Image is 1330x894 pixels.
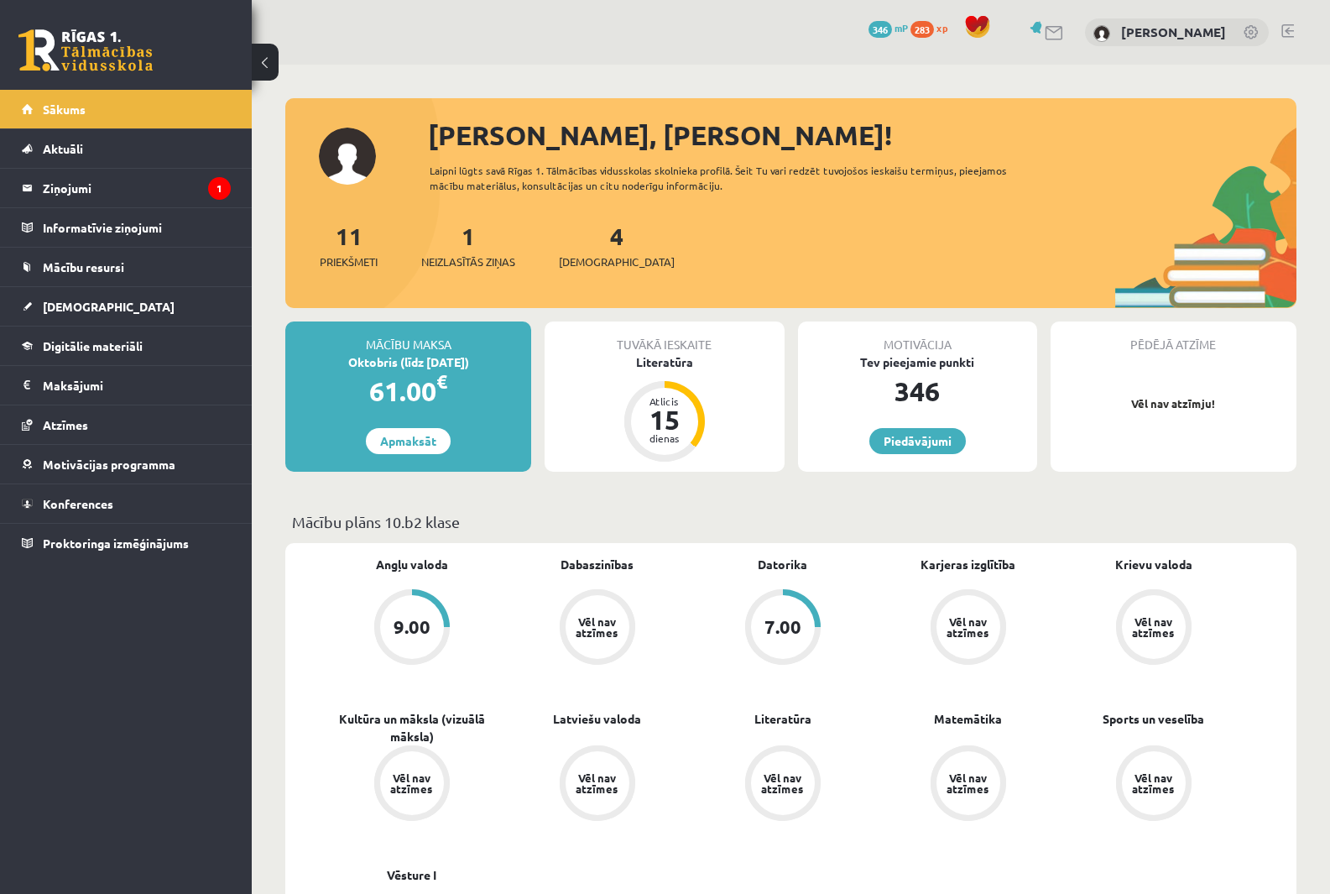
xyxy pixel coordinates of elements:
legend: Maksājumi [43,366,231,405]
a: Sākums [22,90,231,128]
a: Kultūra un māksla (vizuālā māksla) [319,710,504,745]
span: 283 [910,21,934,38]
span: Proktoringa izmēģinājums [43,536,189,551]
span: [DEMOGRAPHIC_DATA] [43,299,175,314]
a: Sports un veselība [1103,710,1204,728]
div: [PERSON_NAME], [PERSON_NAME]! [428,115,1296,155]
span: Priekšmeti [320,254,378,270]
a: 283 xp [910,21,956,34]
div: 61.00 [285,371,531,411]
span: [DEMOGRAPHIC_DATA] [559,254,675,270]
a: Vēsture I [387,866,436,884]
div: Vēl nav atzīmes [389,772,436,794]
a: Digitālie materiāli [22,327,231,365]
p: Mācību plāns 10.b2 klase [292,510,1290,533]
a: Konferences [22,484,231,523]
a: Vēl nav atzīmes [1061,589,1246,668]
a: Latviešu valoda [553,710,641,728]
div: 346 [798,371,1037,411]
div: Motivācija [798,322,1037,353]
a: Vēl nav atzīmes [1061,745,1246,824]
span: Neizlasītās ziņas [421,254,515,270]
div: Tev pieejamie punkti [798,353,1037,371]
span: Sākums [43,102,86,117]
a: 4[DEMOGRAPHIC_DATA] [559,221,675,270]
div: Vēl nav atzīmes [574,616,621,638]
i: 1 [208,177,231,200]
div: Atlicis [639,396,690,406]
div: Literatūra [545,353,784,371]
a: Dabaszinības [561,556,634,573]
a: [PERSON_NAME] [1121,24,1226,40]
img: Deivids Gregors Zeile [1093,25,1110,42]
span: 346 [868,21,892,38]
div: Mācību maksa [285,322,531,353]
a: Vēl nav atzīmes [504,589,690,668]
a: Matemātika [934,710,1002,728]
a: 11Priekšmeti [320,221,378,270]
div: Oktobris (līdz [DATE]) [285,353,531,371]
div: Vēl nav atzīmes [945,616,992,638]
a: Vēl nav atzīmes [690,745,875,824]
div: Laipni lūgts savā Rīgas 1. Tālmācības vidusskolas skolnieka profilā. Šeit Tu vari redzēt tuvojošo... [430,163,1036,193]
div: dienas [639,433,690,443]
a: Motivācijas programma [22,445,231,484]
a: Piedāvājumi [869,428,966,454]
div: 15 [639,406,690,433]
span: Digitālie materiāli [43,338,143,353]
div: Vēl nav atzīmes [1130,616,1177,638]
a: Proktoringa izmēģinājums [22,524,231,562]
a: Literatūra [754,710,811,728]
legend: Ziņojumi [43,169,231,207]
a: Aktuāli [22,129,231,168]
a: 7.00 [690,589,875,668]
a: Maksājumi [22,366,231,405]
a: 346 mP [868,21,908,34]
div: Vēl nav atzīmes [759,772,806,794]
span: Konferences [43,496,113,511]
a: Mācību resursi [22,248,231,286]
a: 9.00 [319,589,504,668]
a: Vēl nav atzīmes [875,589,1061,668]
span: xp [936,21,947,34]
legend: Informatīvie ziņojumi [43,208,231,247]
div: Vēl nav atzīmes [1130,772,1177,794]
div: Pēdējā atzīme [1051,322,1296,353]
a: Vēl nav atzīmes [504,745,690,824]
span: Atzīmes [43,417,88,432]
a: Datorika [758,556,807,573]
span: Motivācijas programma [43,457,175,472]
div: Vēl nav atzīmes [574,772,621,794]
a: Vēl nav atzīmes [319,745,504,824]
span: Mācību resursi [43,259,124,274]
a: Apmaksāt [366,428,451,454]
a: Informatīvie ziņojumi [22,208,231,247]
a: Atzīmes [22,405,231,444]
a: Literatūra Atlicis 15 dienas [545,353,784,464]
span: mP [894,21,908,34]
a: [DEMOGRAPHIC_DATA] [22,287,231,326]
a: Krievu valoda [1115,556,1192,573]
p: Vēl nav atzīmju! [1059,395,1288,412]
div: 9.00 [394,618,430,636]
div: 7.00 [764,618,801,636]
a: 1Neizlasītās ziņas [421,221,515,270]
span: Aktuāli [43,141,83,156]
a: Rīgas 1. Tālmācības vidusskola [18,29,153,71]
span: € [436,369,447,394]
a: Ziņojumi1 [22,169,231,207]
a: Karjeras izglītība [921,556,1015,573]
a: Angļu valoda [376,556,448,573]
div: Vēl nav atzīmes [945,772,992,794]
a: Vēl nav atzīmes [875,745,1061,824]
div: Tuvākā ieskaite [545,322,784,353]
